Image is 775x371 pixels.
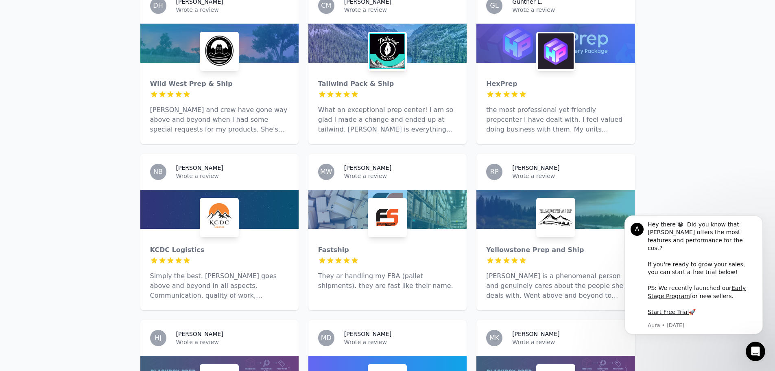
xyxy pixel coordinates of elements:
[612,213,775,365] iframe: Intercom notifications message
[486,245,625,255] div: Yellowstone Prep and Ship
[344,338,457,346] p: Wrote a review
[176,164,223,172] h3: [PERSON_NAME]
[153,169,163,175] span: NB
[150,105,289,134] p: [PERSON_NAME] and crew have gone way above and beyond when I had some special requests for my pro...
[321,2,331,9] span: CM
[512,164,559,172] h3: [PERSON_NAME]
[320,169,332,175] span: MW
[318,105,457,134] p: What an exceptional prep center! I am so glad I made a change and ended up at tailwind. [PERSON_N...
[490,2,499,9] span: GL
[476,154,635,310] a: RP[PERSON_NAME]Wrote a reviewYellowstone Prep and ShipYellowstone Prep and Ship[PERSON_NAME] is a...
[489,335,499,341] span: MK
[176,338,289,346] p: Wrote a review
[321,335,332,341] span: MD
[512,330,559,338] h3: [PERSON_NAME]
[140,154,299,310] a: NB[PERSON_NAME]Wrote a reviewKCDC LogisticsKCDC LogisticsSimply the best. [PERSON_NAME] goes abov...
[150,245,289,255] div: KCDC Logistics
[150,271,289,301] p: Simply the best. [PERSON_NAME] goes above and beyond in all aspects. Communication, quality of wo...
[512,172,625,180] p: Wrote a review
[176,172,289,180] p: Wrote a review
[486,79,625,89] div: HexPrep
[538,33,574,69] img: HexPrep
[318,271,457,291] p: They ar handling my FBA (pallet shipments). they are fast like their name.
[512,6,625,14] p: Wrote a review
[369,33,405,69] img: Tailwind Pack & Ship
[486,105,625,134] p: the most professional yet friendly prepcenter i have dealt with. I feel valued doing business wit...
[344,6,457,14] p: Wrote a review
[201,200,237,235] img: KCDC Logistics
[486,271,625,301] p: [PERSON_NAME] is a phenomenal person and genuinely cares about the people she deals with. Went ab...
[318,245,457,255] div: Fastship
[344,330,391,338] h3: [PERSON_NAME]
[344,164,391,172] h3: [PERSON_NAME]
[490,169,499,175] span: RP
[369,200,405,235] img: Fastship
[153,2,163,9] span: DH
[344,172,457,180] p: Wrote a review
[512,338,625,346] p: Wrote a review
[308,154,467,310] a: MW[PERSON_NAME]Wrote a reviewFastshipFastshipThey ar handling my FBA (pallet shipments). they are...
[176,330,223,338] h3: [PERSON_NAME]
[201,33,237,69] img: Wild West Prep & Ship
[155,335,162,341] span: HJ
[150,79,289,89] div: Wild West Prep & Ship
[538,200,574,235] img: Yellowstone Prep and Ship
[176,6,289,14] p: Wrote a review
[318,79,457,89] div: Tailwind Pack & Ship
[746,342,765,361] iframe: Intercom live chat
